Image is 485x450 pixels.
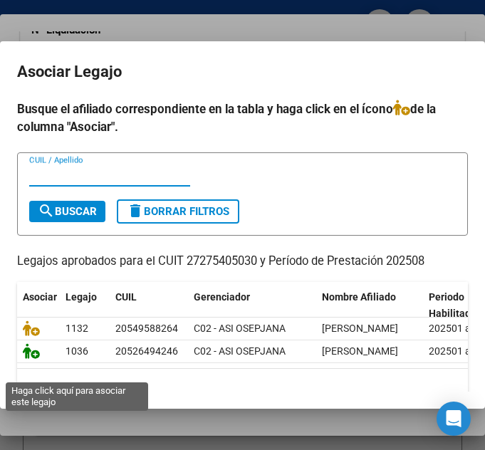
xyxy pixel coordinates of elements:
[188,282,316,329] datatable-header-cell: Gerenciador
[194,345,286,357] span: C02 - ASI OSEPJANA
[38,205,97,218] span: Buscar
[127,205,229,218] span: Borrar Filtros
[38,202,55,219] mat-icon: search
[437,402,471,436] div: Open Intercom Messenger
[316,282,423,329] datatable-header-cell: Nombre Afiliado
[23,291,57,303] span: Asociar
[66,345,88,357] span: 1036
[117,199,239,224] button: Borrar Filtros
[66,323,88,334] span: 1132
[60,282,110,329] datatable-header-cell: Legajo
[66,291,97,303] span: Legajo
[194,291,250,303] span: Gerenciador
[115,320,178,337] div: 20549588264
[322,345,398,357] span: SORRENTINO RAMIRO VALENTIN
[115,291,137,303] span: CUIL
[322,291,396,303] span: Nombre Afiliado
[17,58,468,85] h2: Asociar Legajo
[17,282,60,329] datatable-header-cell: Asociar
[115,343,178,360] div: 20526494246
[29,201,105,222] button: Buscar
[127,202,144,219] mat-icon: delete
[110,282,188,329] datatable-header-cell: CUIL
[17,100,468,137] h4: Busque el afiliado correspondiente en la tabla y haga click en el ícono de la columna "Asociar".
[429,291,476,319] span: Periodo Habilitado
[194,323,286,334] span: C02 - ASI OSEPJANA
[322,323,398,334] span: SUARES BASTIAN RODRIGO
[17,369,468,404] div: 2 registros
[17,253,468,271] p: Legajos aprobados para el CUIT 27275405030 y Período de Prestación 202508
